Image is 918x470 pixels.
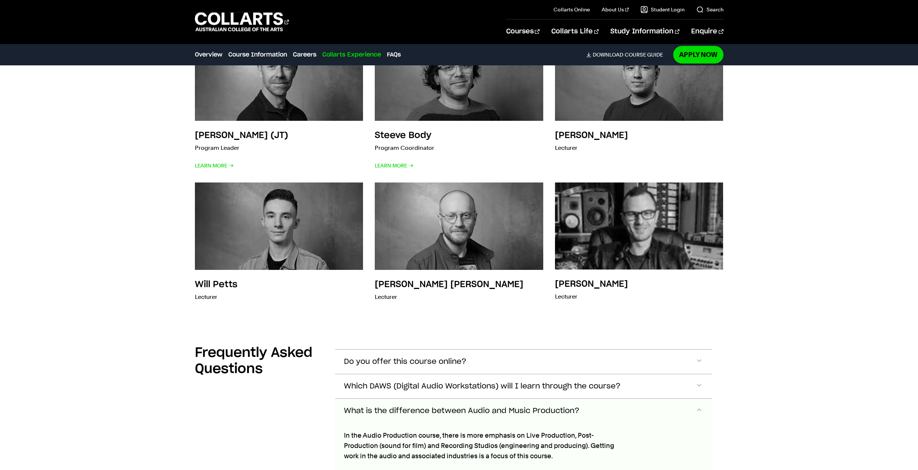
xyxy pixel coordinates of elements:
[387,50,401,59] a: FAQs
[195,11,289,32] div: Go to homepage
[195,292,237,302] p: Lecturer
[555,280,628,289] h3: [PERSON_NAME]
[335,350,712,374] button: Do you offer this course online?
[691,19,723,44] a: Enquire
[555,131,628,140] h3: [PERSON_NAME]
[195,33,363,171] a: [PERSON_NAME] (JT) Program Leader Learn More
[195,160,234,171] span: Learn More
[375,280,523,289] h3: [PERSON_NAME] [PERSON_NAME]
[344,382,621,391] span: Which DAWS (Digital Audio Workstations) will I learn through the course?
[593,51,623,58] span: Download
[322,50,381,59] a: Collarts Experience
[551,19,599,44] a: Collarts Life
[696,6,723,13] a: Search
[375,143,434,153] p: Program Coordinator
[555,143,628,153] p: Lecturer
[554,6,590,13] a: Collarts Online
[344,430,616,461] p: In the Audio Production course, there is more emphasis on Live Production, Post-Production (sound...
[335,399,712,423] button: What is the difference between Audio and Music Production?
[375,292,523,302] p: Lecturer
[335,374,712,398] button: Which DAWS (Digital Audio Workstations) will I learn through the course?
[375,131,431,140] h3: Steeve Body
[586,51,669,58] a: DownloadCourse Guide
[375,160,414,171] span: Learn More
[195,280,237,289] h3: Will Petts
[555,292,628,302] p: Lecturer
[195,345,323,377] h2: Frequently Asked Questions
[673,46,723,63] a: Apply Now
[228,50,287,59] a: Course Information
[375,33,543,171] a: Steeve Body Program Coordinator Learn More
[610,19,679,44] a: Study Information
[602,6,629,13] a: About Us
[506,19,540,44] a: Courses
[195,131,288,140] h3: [PERSON_NAME] (JT)
[641,6,685,13] a: Student Login
[293,50,316,59] a: Careers
[195,143,288,153] p: Program Leader
[344,407,580,415] span: What is the difference between Audio and Music Production?
[344,358,467,366] span: Do you offer this course online?
[195,50,222,59] a: Overview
